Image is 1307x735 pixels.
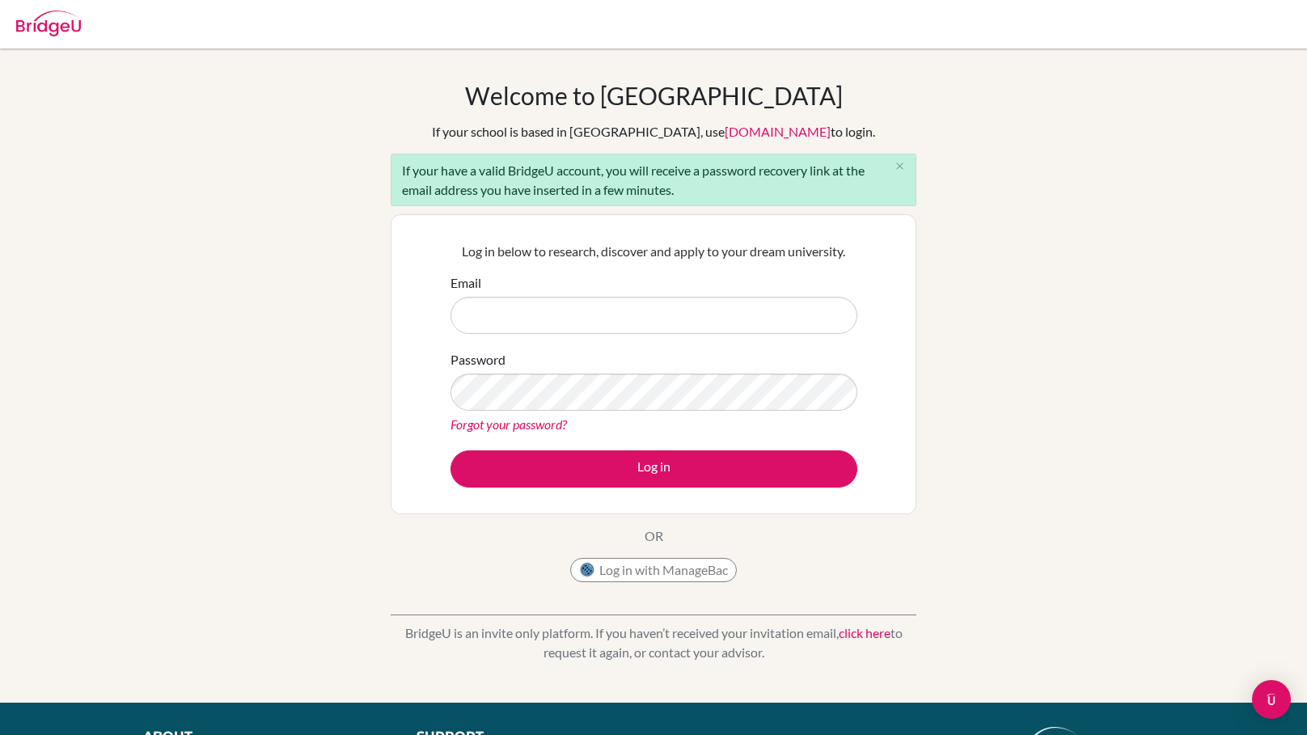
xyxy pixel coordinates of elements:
[570,558,737,582] button: Log in with ManageBac
[391,154,916,206] div: If your have a valid BridgeU account, you will receive a password recovery link at the email addr...
[450,350,505,370] label: Password
[16,11,81,36] img: Bridge-U
[465,81,843,110] h1: Welcome to [GEOGRAPHIC_DATA]
[450,273,481,293] label: Email
[839,625,890,640] a: click here
[450,450,857,488] button: Log in
[725,124,831,139] a: [DOMAIN_NAME]
[883,154,916,179] button: Close
[1252,680,1291,719] div: Open Intercom Messenger
[391,623,916,662] p: BridgeU is an invite only platform. If you haven’t received your invitation email, to request it ...
[894,160,906,172] i: close
[450,242,857,261] p: Log in below to research, discover and apply to your dream university.
[432,122,875,142] div: If your school is based in [GEOGRAPHIC_DATA], use to login.
[450,416,567,432] a: Forgot your password?
[645,526,663,546] p: OR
